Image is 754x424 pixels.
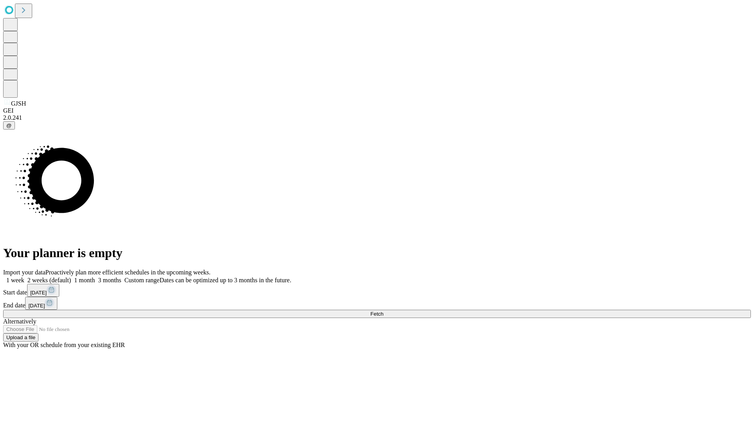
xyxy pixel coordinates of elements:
span: Proactively plan more efficient schedules in the upcoming weeks. [46,269,210,276]
span: @ [6,122,12,128]
button: Fetch [3,310,751,318]
span: [DATE] [30,290,47,296]
span: 1 week [6,277,24,283]
h1: Your planner is empty [3,246,751,260]
span: [DATE] [28,303,45,309]
button: @ [3,121,15,130]
button: Upload a file [3,333,38,342]
div: Start date [3,284,751,297]
span: Alternatively [3,318,36,325]
span: Import your data [3,269,46,276]
button: [DATE] [25,297,57,310]
span: 1 month [74,277,95,283]
span: 2 weeks (default) [27,277,71,283]
span: GJSH [11,100,26,107]
span: With your OR schedule from your existing EHR [3,342,125,348]
div: End date [3,297,751,310]
div: GEI [3,107,751,114]
div: 2.0.241 [3,114,751,121]
span: 3 months [98,277,121,283]
button: [DATE] [27,284,59,297]
span: Dates can be optimized up to 3 months in the future. [159,277,291,283]
span: Fetch [370,311,383,317]
span: Custom range [124,277,159,283]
